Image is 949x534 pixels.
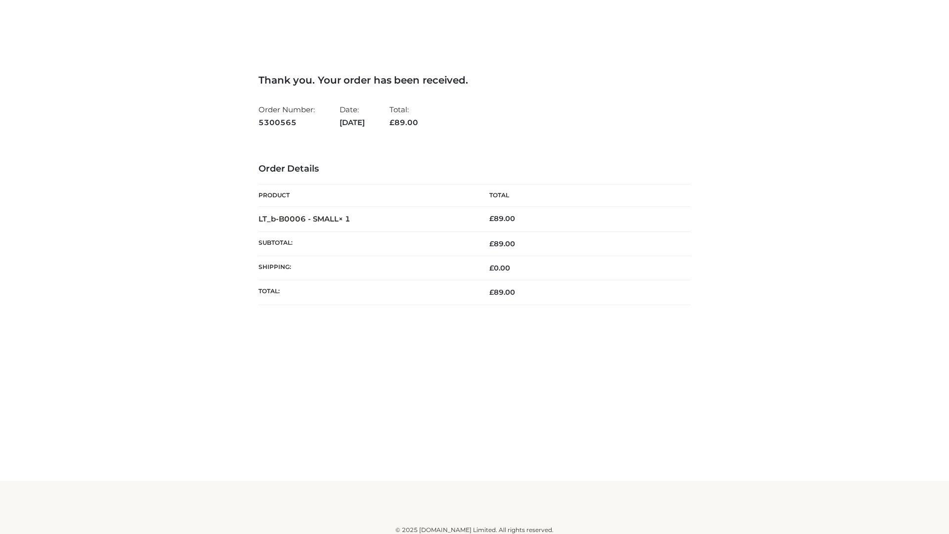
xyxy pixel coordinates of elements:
[339,214,350,223] strong: × 1
[389,118,418,127] span: 89.00
[259,74,690,86] h3: Thank you. Your order has been received.
[489,264,494,272] span: £
[489,288,494,297] span: £
[474,184,690,207] th: Total
[489,264,510,272] bdi: 0.00
[259,184,474,207] th: Product
[489,288,515,297] span: 89.00
[259,280,474,305] th: Total:
[259,256,474,280] th: Shipping:
[259,116,315,129] strong: 5300565
[340,101,365,131] li: Date:
[489,239,494,248] span: £
[489,239,515,248] span: 89.00
[340,116,365,129] strong: [DATE]
[389,101,418,131] li: Total:
[259,231,474,256] th: Subtotal:
[259,164,690,175] h3: Order Details
[489,214,494,223] span: £
[259,214,350,223] strong: LT_b-B0006 - SMALL
[389,118,394,127] span: £
[489,214,515,223] bdi: 89.00
[259,101,315,131] li: Order Number:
